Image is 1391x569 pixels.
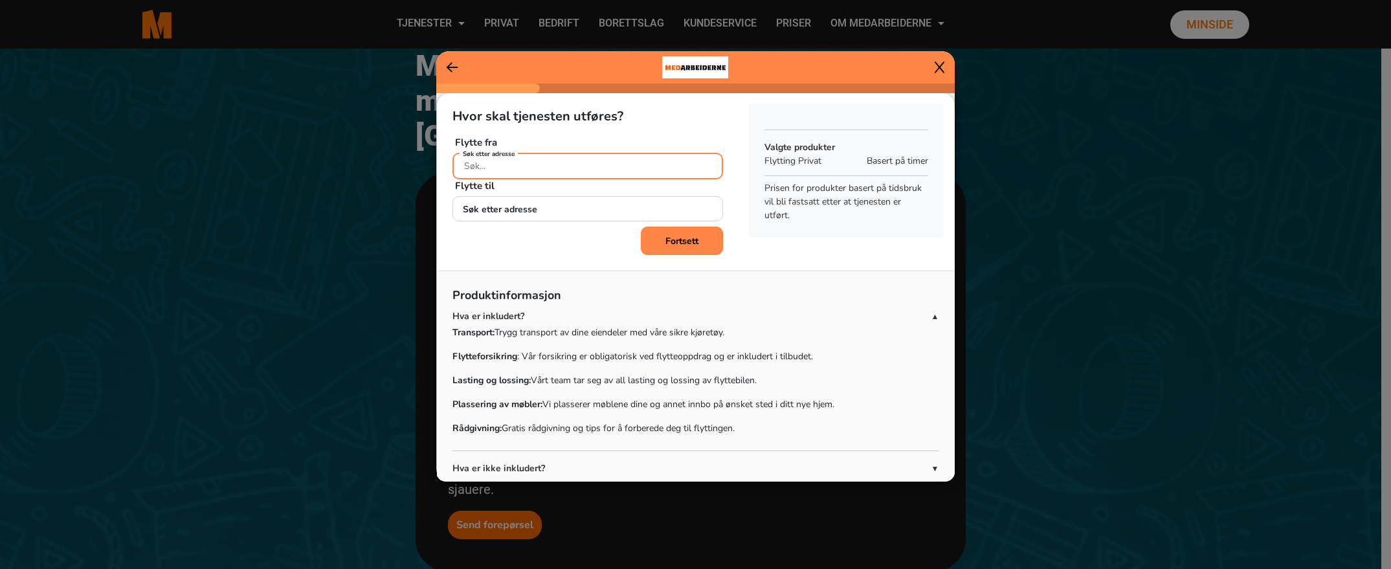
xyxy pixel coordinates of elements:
h5: Hvor skal tjenesten utføres? [452,109,724,124]
strong: Flytteforsikring [452,350,517,363]
strong: Rådgivning: [452,422,502,434]
p: Flytting Privat [764,154,860,168]
input: Søk... [452,196,724,221]
strong: Lasting og lossing: [452,374,531,386]
b: Valgte produkter [764,141,835,153]
p: Hva er inkludert? [452,309,931,323]
span: ▲ [931,311,939,322]
p: Gratis rådgivning og tips for å forberede deg til flyttingen. [452,421,939,435]
p: : Vår forsikring er obligatorisk ved flytteoppdrag og er inkludert i tilbudet. [452,350,939,363]
b: Flytte til [455,179,495,192]
strong: Transport: [452,326,495,339]
span: ▼ [931,463,939,474]
b: Flytte fra [455,136,497,149]
span: Basert på timer [867,154,928,168]
p: Vårt team tar seg av all lasting og lossing av flyttebilen. [452,374,939,387]
b: Fortsett [665,235,698,247]
p: Vi plasserer møblene dine og annet innbo på ønsket sted i ditt nye hjem. [452,397,939,411]
input: Søk... [452,153,724,179]
p: Prisen for produkter basert på tidsbruk vil bli fastsatt etter at tjenesten er utført. [764,181,928,222]
button: Fortsett [641,227,723,255]
p: Produktinformasjon [452,287,939,309]
label: Søk etter adresse [460,150,518,159]
p: Trygg transport av dine eiendeler med våre sikre kjøretøy. [452,326,939,339]
p: Hva er ikke inkludert? [452,462,931,475]
img: bacdd172-0455-430b-bf8f-cf411a8648e0 [662,51,728,84]
strong: Plassering av møbler: [452,398,542,410]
